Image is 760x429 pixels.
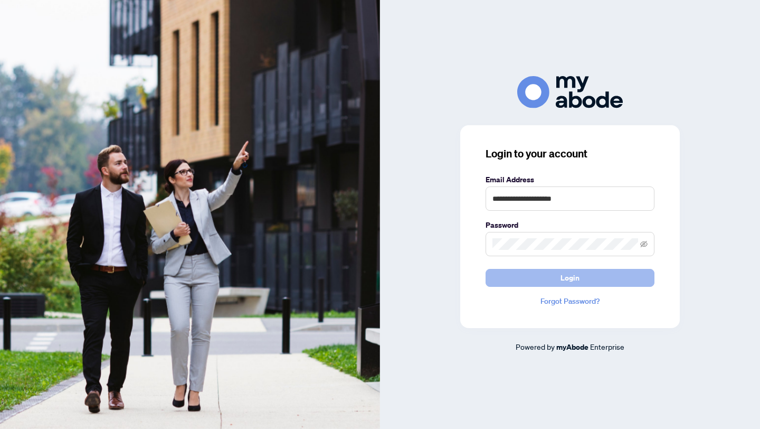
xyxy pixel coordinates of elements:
[486,269,654,287] button: Login
[517,76,623,108] img: ma-logo
[640,240,648,248] span: eye-invisible
[486,146,654,161] h3: Login to your account
[486,219,654,231] label: Password
[590,342,624,351] span: Enterprise
[556,341,588,353] a: myAbode
[560,269,579,286] span: Login
[516,342,555,351] span: Powered by
[486,295,654,307] a: Forgot Password?
[486,174,654,185] label: Email Address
